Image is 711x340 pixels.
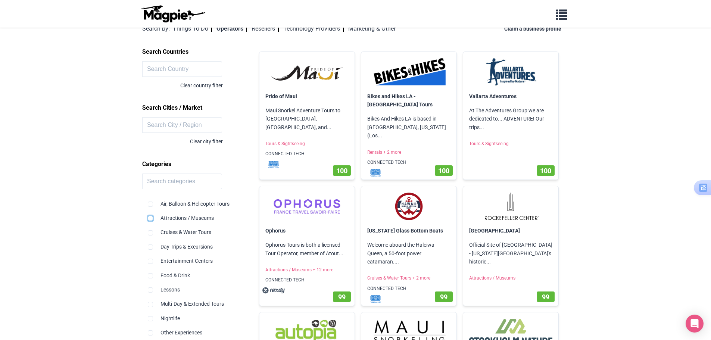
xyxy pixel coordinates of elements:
p: Tours & Sightseeing [463,137,558,150]
img: nqlimdq2sxj4qjvnmsjn.svg [262,287,285,294]
img: mf1jrhtrrkrdcsvakxwt.svg [364,169,387,177]
img: Rockefeller Center logo [469,192,552,221]
div: Nightlife [148,308,243,322]
img: Vallarta Adventures logo [469,58,552,86]
p: CONNECTED TECH [259,147,355,160]
p: Tours & Sightseeing [259,137,355,150]
a: Resellers [252,25,279,32]
input: Search City / Region [142,117,222,133]
p: At The Adventures Group we are dedicated to... ADVENTURE! Our trips... [463,100,558,137]
p: Attractions / Museums + 12 more [259,263,355,277]
p: Attractions / Museums [463,272,558,285]
p: Ophorus Tours is both a licensed Tour Operator, member of Atout... [259,235,355,263]
p: Cruises & Water Tours + 2 more [361,272,456,285]
img: mf1jrhtrrkrdcsvakxwt.svg [262,161,285,168]
p: Rentals + 2 more [361,146,456,159]
div: Clear city filter [142,137,223,146]
div: Food & Drink [148,265,243,280]
span: 99 [338,293,346,301]
img: Bikes and Hikes LA - Los Angeles Tours logo [367,58,450,86]
img: Hawaii Glass Bottom Boats logo [367,192,450,221]
span: 100 [336,167,347,175]
div: Attractions / Museums [148,208,243,222]
img: mf1jrhtrrkrdcsvakxwt.svg [364,295,387,303]
div: Other Experiences [148,322,243,337]
img: logo-ab69f6fb50320c5b225c76a69d11143b.png [139,5,206,23]
h2: Search Countries [142,46,249,58]
h2: Search Cities / Market [142,102,249,114]
h2: Categories [142,158,249,171]
a: Marketing & Other [348,25,396,32]
input: Search categories [142,174,222,189]
p: CONNECTED TECH [361,282,456,295]
a: Ophorus [265,228,286,234]
span: 100 [540,167,551,175]
img: Ophorus logo [265,192,349,221]
input: Search Country [142,61,222,77]
div: Open Intercom Messenger [686,315,704,333]
p: Welcome aboard the Haleiwa Queen, a 50-foot power catamaran.... [361,235,456,272]
a: Technology Providers [283,25,344,32]
span: 100 [438,167,449,175]
p: CONNECTED TECH [361,156,456,169]
div: Entertainment Centers [148,251,243,265]
div: Clear country filter [142,81,223,90]
div: Lessons [148,280,243,294]
a: Pride of Maui [265,93,297,99]
div: Search by: [142,24,170,34]
a: Bikes and Hikes LA - [GEOGRAPHIC_DATA] Tours [367,93,433,107]
p: Bikes And Hikes LA is based in [GEOGRAPHIC_DATA], [US_STATE] (Los... [361,109,456,146]
a: [GEOGRAPHIC_DATA] [469,228,520,234]
a: [US_STATE] Glass Bottom Boats [367,228,443,234]
span: 99 [542,293,549,301]
div: Air, Balloon & Helicopter Tours [148,194,243,208]
p: CONNECTED TECH [259,274,355,287]
p: Maui Snorkel Adventure Tours to [GEOGRAPHIC_DATA], [GEOGRAPHIC_DATA], and... [259,100,355,137]
span: 99 [440,293,448,301]
div: Cruises & Water Tours [148,222,243,236]
p: Official Site of [GEOGRAPHIC_DATA] - [US_STATE][GEOGRAPHIC_DATA]'s historic... [463,235,558,272]
div: Day Trips & Excursions [148,237,243,251]
img: Pride of Maui logo [265,58,349,86]
a: Things To Do [173,25,212,32]
a: Operators [216,25,247,32]
a: Vallarta Adventures [469,93,517,99]
a: Claim a business profile [504,26,564,32]
div: Multi-Day & Extended Tours [148,294,243,308]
